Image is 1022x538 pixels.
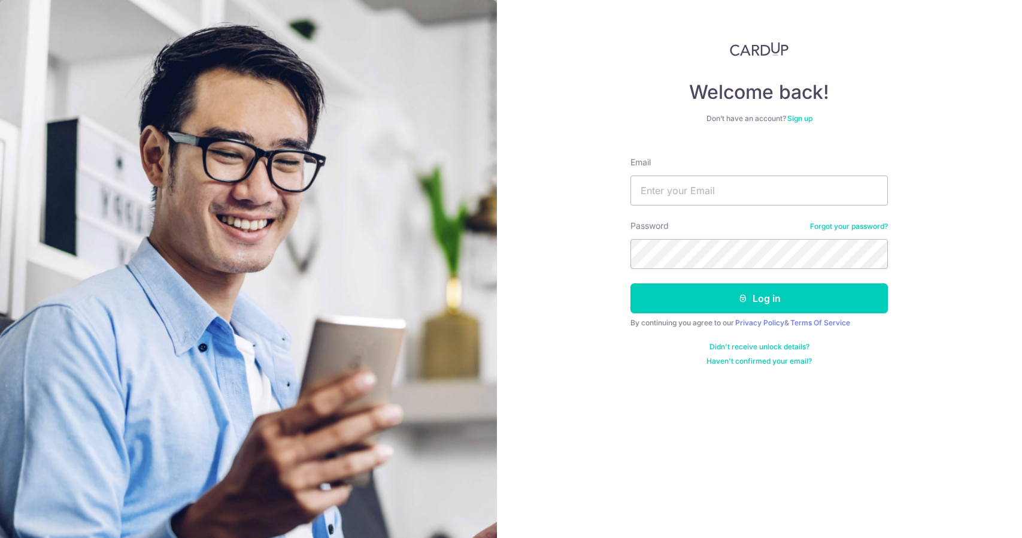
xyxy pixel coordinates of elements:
[630,220,669,232] label: Password
[630,114,888,123] div: Don’t have an account?
[730,42,789,56] img: CardUp Logo
[810,222,888,231] a: Forgot your password?
[630,156,651,168] label: Email
[787,114,812,123] a: Sign up
[709,342,809,352] a: Didn't receive unlock details?
[790,318,850,327] a: Terms Of Service
[630,176,888,205] input: Enter your Email
[630,80,888,104] h4: Welcome back!
[630,318,888,328] div: By continuing you agree to our &
[630,283,888,313] button: Log in
[706,356,812,366] a: Haven't confirmed your email?
[735,318,784,327] a: Privacy Policy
